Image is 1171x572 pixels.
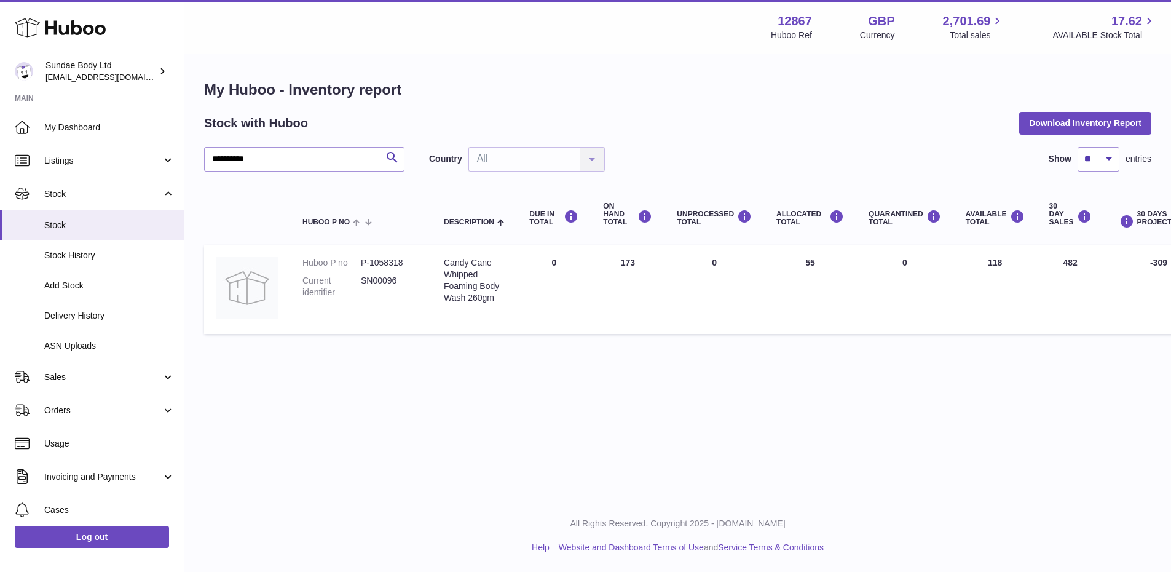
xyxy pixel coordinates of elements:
[868,13,894,30] strong: GBP
[44,155,162,167] span: Listings
[1019,112,1151,134] button: Download Inventory Report
[1126,153,1151,165] span: entries
[860,30,895,41] div: Currency
[1111,13,1142,30] span: 17.62
[771,30,812,41] div: Huboo Ref
[1049,202,1092,227] div: 30 DAY SALES
[44,504,175,516] span: Cases
[44,405,162,416] span: Orders
[554,542,824,554] li: and
[44,250,175,261] span: Stock History
[778,13,812,30] strong: 12867
[44,310,175,322] span: Delivery History
[15,62,33,81] img: felicity@sundaebody.com
[718,542,824,552] a: Service Terms & Conditions
[603,202,652,227] div: ON HAND Total
[664,245,764,334] td: 0
[950,30,1004,41] span: Total sales
[44,188,162,200] span: Stock
[204,80,1151,100] h1: My Huboo - Inventory report
[204,115,308,132] h2: Stock with Huboo
[1049,153,1071,165] label: Show
[1037,245,1104,334] td: 482
[44,371,162,383] span: Sales
[15,526,169,548] a: Log out
[44,471,162,483] span: Invoicing and Payments
[943,13,991,30] span: 2,701.69
[444,257,505,304] div: Candy Cane Whipped Foaming Body Wash 260gm
[429,153,462,165] label: Country
[953,245,1037,334] td: 118
[517,245,591,334] td: 0
[361,275,419,298] dd: SN00096
[45,60,156,83] div: Sundae Body Ltd
[943,13,1005,41] a: 2,701.69 Total sales
[444,218,494,226] span: Description
[1052,30,1156,41] span: AVAILABLE Stock Total
[44,280,175,292] span: Add Stock
[302,218,350,226] span: Huboo P no
[764,245,856,334] td: 55
[194,518,1161,530] p: All Rights Reserved. Copyright 2025 - [DOMAIN_NAME]
[44,122,175,133] span: My Dashboard
[44,220,175,231] span: Stock
[559,542,704,552] a: Website and Dashboard Terms of Use
[44,340,175,352] span: ASN Uploads
[902,258,907,268] span: 0
[302,257,361,269] dt: Huboo P no
[532,542,550,552] a: Help
[677,210,752,226] div: UNPROCESSED Total
[44,438,175,450] span: Usage
[302,275,361,298] dt: Current identifier
[591,245,664,334] td: 173
[529,210,578,226] div: DUE IN TOTAL
[1052,13,1156,41] a: 17.62 AVAILABLE Stock Total
[216,257,278,319] img: product image
[776,210,844,226] div: ALLOCATED Total
[45,72,181,82] span: [EMAIL_ADDRESS][DOMAIN_NAME]
[361,257,419,269] dd: P-1058318
[869,210,941,226] div: QUARANTINED Total
[966,210,1025,226] div: AVAILABLE Total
